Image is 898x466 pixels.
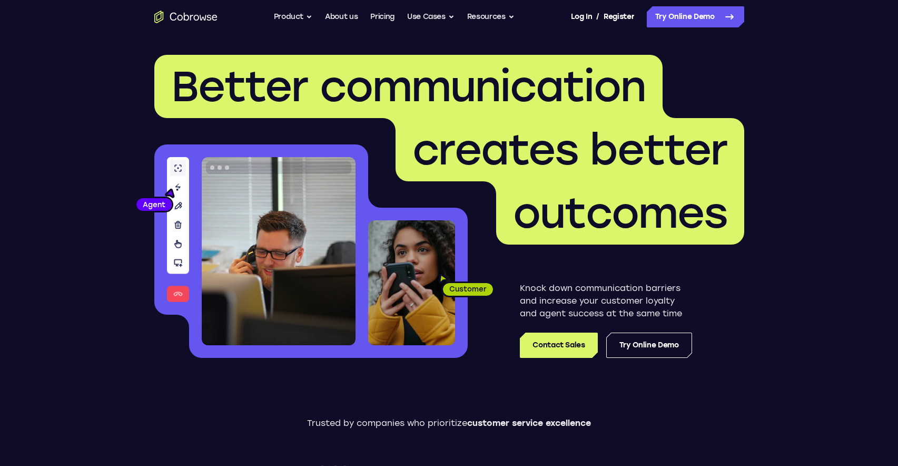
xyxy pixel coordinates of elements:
img: A customer support agent talking on the phone [202,157,356,345]
img: A customer holding their phone [368,220,455,345]
span: creates better [412,124,727,175]
a: About us [325,6,358,27]
a: Contact Sales [520,333,597,358]
span: outcomes [513,188,727,238]
span: / [596,11,599,23]
p: Knock down communication barriers and increase your customer loyalty and agent success at the sam... [520,282,692,320]
a: Log In [571,6,592,27]
a: Try Online Demo [647,6,744,27]
a: Pricing [370,6,394,27]
a: Register [604,6,634,27]
span: Better communication [171,61,646,112]
a: Go to the home page [154,11,218,23]
span: customer service excellence [467,418,591,428]
button: Use Cases [407,6,455,27]
a: Try Online Demo [606,333,692,358]
button: Product [274,6,313,27]
button: Resources [467,6,515,27]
